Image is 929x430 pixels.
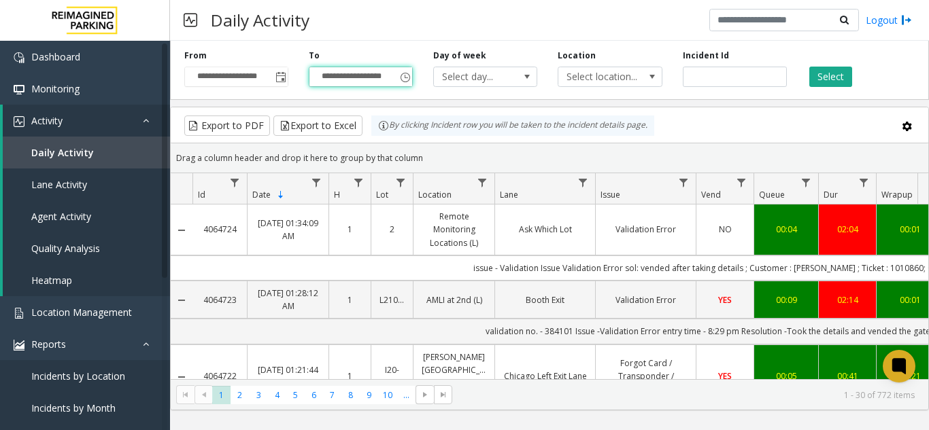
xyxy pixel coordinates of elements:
a: [DATE] 01:21:44 AM [256,363,320,389]
span: Sortable [275,190,286,200]
span: Select location... [558,67,641,86]
a: [DATE] 01:28:12 AM [256,287,320,312]
span: Toggle popup [397,67,412,86]
a: I20-177 [379,363,405,389]
div: 00:04 [762,223,810,236]
span: Monitoring [31,82,80,95]
span: Lane Activity [31,178,87,191]
a: Issue Filter Menu [675,173,693,192]
span: Page 2 [231,386,249,404]
img: 'icon' [14,340,24,351]
a: 1 [337,223,362,236]
span: Wrapup [881,189,913,200]
a: 00:09 [762,293,810,306]
a: 02:14 [827,293,868,306]
a: Remote Monitoring Locations (L) [422,210,486,249]
a: AMLI at 2nd (L) [422,293,486,306]
img: infoIcon.svg [378,120,389,131]
span: Page 8 [341,386,360,404]
span: Id [198,189,205,200]
a: Logout [866,13,912,27]
a: Queue Filter Menu [797,173,815,192]
img: 'icon' [14,116,24,127]
a: Agent Activity [3,200,170,232]
a: Chicago Left Exit Lane [503,370,587,382]
span: Go to the last page [438,389,449,400]
img: 'icon' [14,52,24,63]
a: 4064724 [201,223,239,236]
div: 02:04 [827,223,868,236]
img: 'icon' [14,308,24,319]
a: YES [705,370,745,382]
span: Page 7 [323,386,341,404]
a: Date Filter Menu [307,173,326,192]
a: 00:41 [827,370,868,382]
span: Page 11 [397,386,416,404]
span: Activity [31,114,63,127]
div: By clicking Incident row you will be taken to the incident details page. [371,115,654,136]
label: To [309,50,320,62]
span: Toggle popup [273,67,288,86]
span: Queue [759,189,785,200]
a: H Filter Menu [350,173,368,192]
span: Reports [31,338,66,351]
span: Heatmap [31,274,72,287]
span: Vend [701,189,721,200]
a: Quality Analysis [3,232,170,264]
span: Dur [824,189,838,200]
a: Collapse Details [171,295,192,306]
img: pageIcon [184,3,197,37]
a: 2 [379,223,405,236]
span: Page 9 [360,386,378,404]
span: Page 10 [379,386,397,404]
a: 4064722 [201,370,239,382]
img: logout [901,13,912,27]
div: Drag a column header and drop it here to group by that column [171,146,928,170]
span: Location Management [31,306,132,319]
span: Page 5 [286,386,305,404]
label: Day of week [433,50,486,62]
a: NO [705,223,745,236]
span: YES [718,370,732,382]
a: Lot Filter Menu [392,173,410,192]
a: 00:05 [762,370,810,382]
a: Forgot Card / Transponder / KeyFob [604,357,688,396]
a: Location Filter Menu [473,173,492,192]
span: Go to the next page [420,389,430,400]
span: Quality Analysis [31,242,100,255]
a: Heatmap [3,264,170,296]
span: Page 4 [268,386,286,404]
a: 4064723 [201,293,239,306]
a: 1 [337,293,362,306]
span: Issue [601,189,620,200]
a: Lane Filter Menu [574,173,592,192]
span: Go to the last page [434,385,452,404]
a: Id Filter Menu [226,173,244,192]
span: Page 1 [212,386,231,404]
a: Vend Filter Menu [732,173,751,192]
a: Dur Filter Menu [855,173,873,192]
button: Export to PDF [184,115,270,136]
span: YES [718,294,732,306]
span: Lot [376,189,388,200]
a: Daily Activity [3,137,170,168]
a: YES [705,293,745,306]
button: Export to Excel [273,115,362,136]
a: Activity [3,105,170,137]
span: Dashboard [31,50,80,63]
a: Validation Error [604,223,688,236]
a: [DATE] 01:34:09 AM [256,217,320,243]
a: Validation Error [604,293,688,306]
label: Incident Id [683,50,729,62]
a: Ask Which Lot [503,223,587,236]
label: From [184,50,207,62]
span: Select day... [434,67,516,86]
span: H [334,189,340,200]
div: Data table [171,173,928,379]
span: Date [252,189,271,200]
button: Select [809,67,852,87]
